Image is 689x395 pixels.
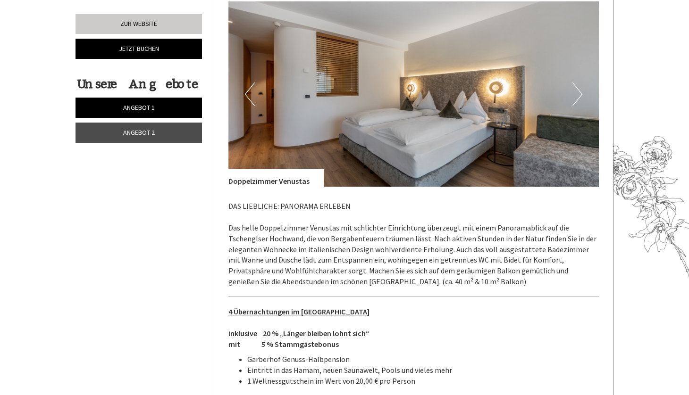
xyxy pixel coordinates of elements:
[123,103,155,112] span: Angebot 1
[228,201,599,287] p: DAS LIEBLICHE: PANORAMA ERLEBEN Das helle Doppelzimmer Venustas mit schlichter Einrichtung überze...
[76,14,202,34] a: Zur Website
[247,365,599,376] li: Eintritt in das Hamam, neuen Saunawelt, Pools und vieles mehr
[245,82,255,106] button: Previous
[247,376,599,387] li: 1 Wellnessgutschein im Wert von 20,00 € pro Person
[76,75,199,93] div: Unsere Angebote
[123,128,155,137] span: Angebot 2
[572,82,582,106] button: Next
[247,354,599,365] li: Garberhof Genuss-Halbpension
[228,329,369,349] strong: inklusive 20 % „Länger bleiben lohnt sich“ mit 5 % Stammgästebonus
[228,307,370,316] u: 4 Übernachtungen im [GEOGRAPHIC_DATA]
[228,1,599,187] img: image
[76,39,202,59] a: Jetzt buchen
[228,169,324,187] div: Doppelzimmer Venustas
